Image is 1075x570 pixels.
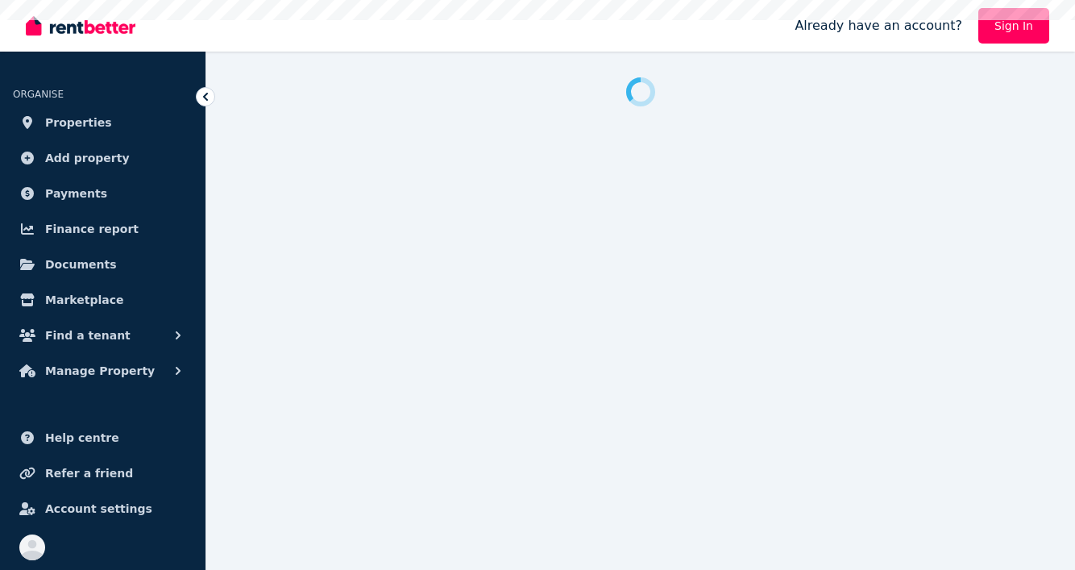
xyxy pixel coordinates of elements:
a: Documents [13,248,193,281]
a: Refer a friend [13,457,193,489]
a: Marketplace [13,284,193,316]
span: Payments [45,184,107,203]
a: Add property [13,142,193,174]
span: Manage Property [45,361,155,381]
a: Sign In [978,8,1049,44]
span: Documents [45,255,117,274]
a: Help centre [13,422,193,454]
span: Finance report [45,219,139,239]
span: Properties [45,113,112,132]
button: Manage Property [13,355,193,387]
a: Properties [13,106,193,139]
span: Add property [45,148,130,168]
span: Already have an account? [795,16,962,35]
span: Account settings [45,499,152,518]
img: RentBetter [26,14,135,38]
span: Marketplace [45,290,123,310]
a: Payments [13,177,193,210]
span: Find a tenant [45,326,131,345]
a: Finance report [13,213,193,245]
a: Account settings [13,493,193,525]
button: Find a tenant [13,319,193,352]
span: ORGANISE [13,89,64,100]
span: Help centre [45,428,119,447]
span: Refer a friend [45,464,133,483]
